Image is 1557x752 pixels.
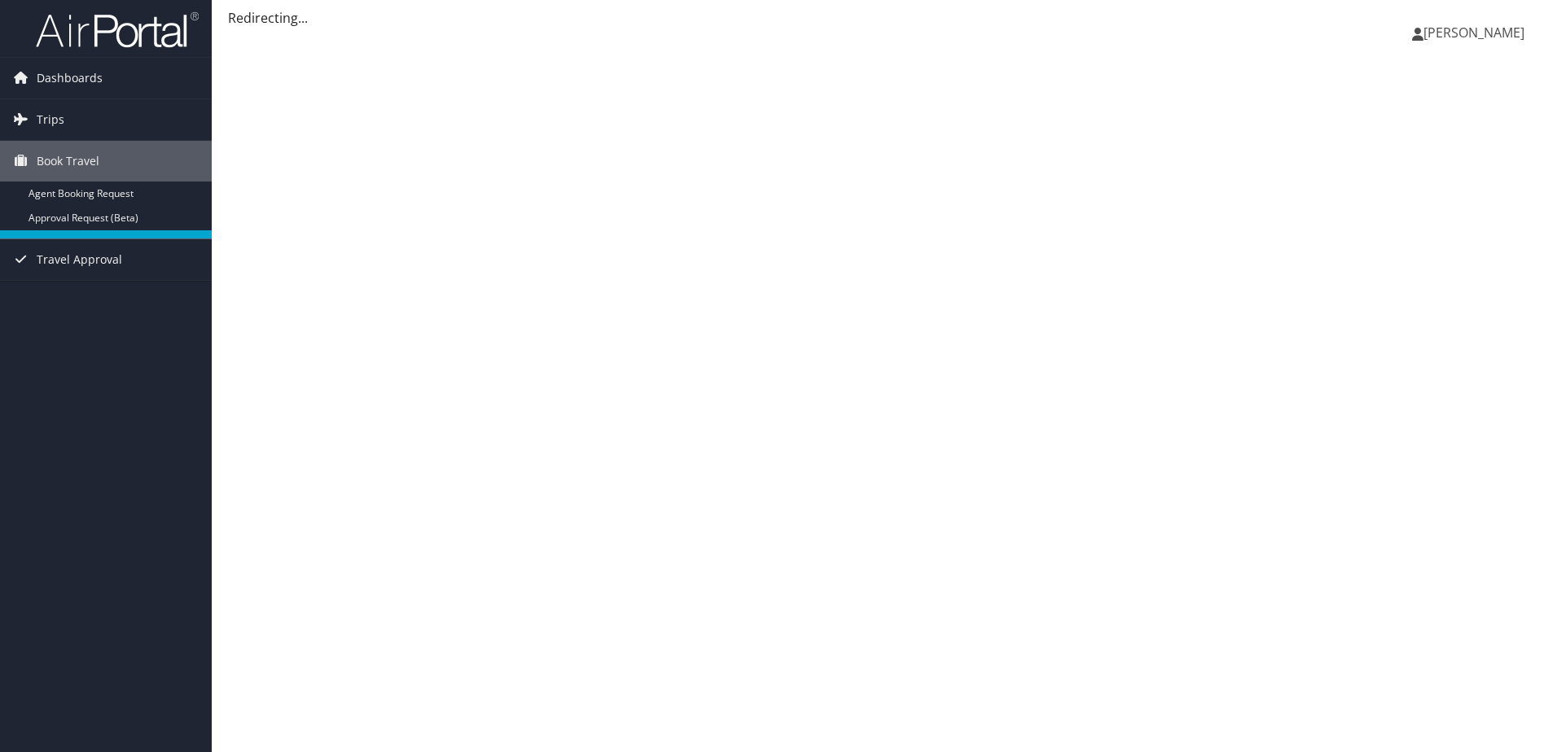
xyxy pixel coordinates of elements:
a: [PERSON_NAME] [1412,8,1541,57]
div: Redirecting... [228,8,1541,28]
span: Book Travel [37,141,99,181]
span: Travel Approval [37,239,122,280]
span: Dashboards [37,58,103,98]
span: [PERSON_NAME] [1423,24,1524,42]
img: airportal-logo.png [36,11,199,49]
span: Trips [37,99,64,140]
